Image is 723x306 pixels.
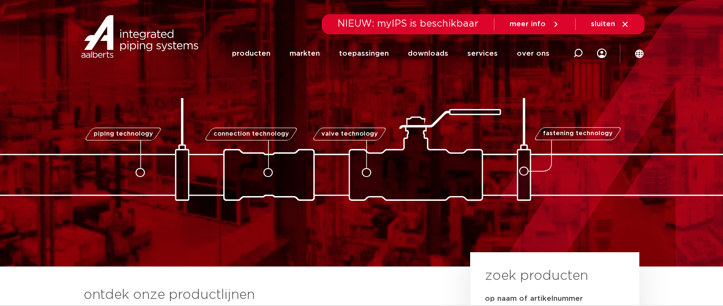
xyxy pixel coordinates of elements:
span: NIEUW: myIPS is beschikbaar [337,19,479,29]
nav: Menu [232,34,549,73]
a: toepassingen [339,34,389,73]
a: over ons [517,34,549,73]
span: sluiten [591,20,615,28]
span: meer info [510,20,546,28]
h3: zoek producten [485,267,588,286]
label: op naam of artikelnummer [485,294,583,304]
a: downloads [408,34,448,73]
span: connection technology [213,131,289,137]
a: meer info [510,20,560,29]
a: producten [232,34,270,73]
span: valve technology [321,131,378,137]
a: sluiten [591,20,629,29]
a: markten [289,34,320,73]
a: services [467,34,498,73]
span: fastening technology [543,131,613,137]
h3: ontdek onze productlijnen [84,286,438,305]
span: piping technology [94,131,153,137]
div: my IPS [597,34,607,73]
